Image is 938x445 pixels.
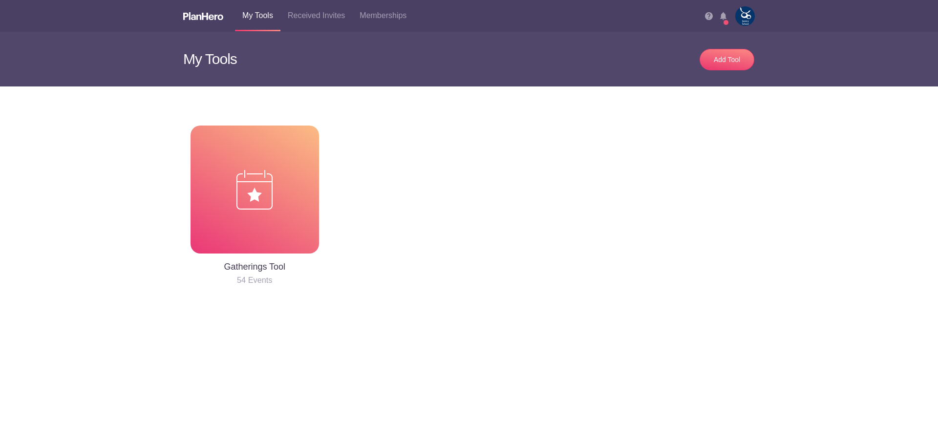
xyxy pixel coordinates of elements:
a: Add Tool [700,49,754,70]
div: Add Tool [710,55,744,64]
img: Help icon [705,12,713,20]
h3: My Tools [183,32,462,86]
img: Notifications [720,12,726,20]
img: Gatherings tool big [236,170,273,210]
h2: Gatherings Tool [191,259,319,274]
img: Logo white planhero [183,12,223,20]
h4: 54 Events [191,274,319,286]
img: Jemicymooseonlylogowhite on blue %28with school name%29 [735,6,755,26]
